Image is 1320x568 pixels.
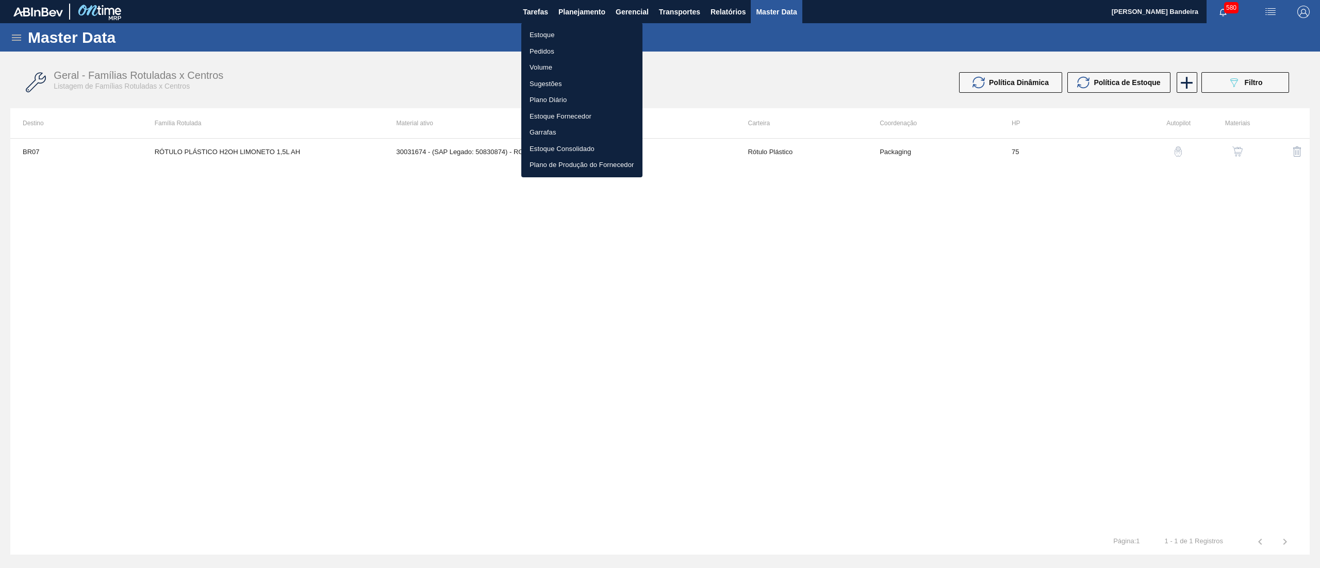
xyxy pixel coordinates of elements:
a: Estoque Consolidado [521,141,642,157]
a: Pedidos [521,43,642,60]
a: Sugestões [521,76,642,92]
a: Estoque Fornecedor [521,108,642,125]
a: Estoque [521,27,642,43]
a: Plano Diário [521,92,642,108]
a: Plano de Produção do Fornecedor [521,157,642,173]
a: Volume [521,59,642,76]
a: Garrafas [521,124,642,141]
